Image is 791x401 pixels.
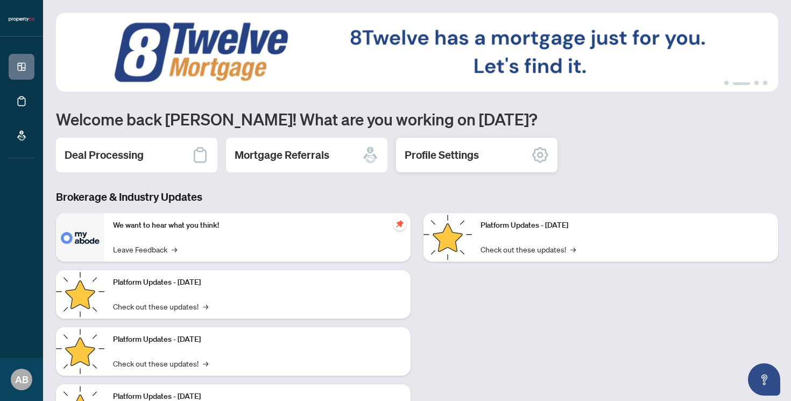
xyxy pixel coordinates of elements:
img: Platform Updates - July 21, 2025 [56,327,104,376]
img: Platform Updates - September 16, 2025 [56,270,104,319]
a: Check out these updates!→ [113,300,208,312]
span: → [203,300,208,312]
h2: Deal Processing [65,147,144,163]
h1: Welcome back [PERSON_NAME]! What are you working on [DATE]? [56,109,778,129]
span: → [172,243,177,255]
h2: Profile Settings [405,147,479,163]
span: → [570,243,576,255]
img: Slide 1 [56,13,778,92]
img: We want to hear what you think! [56,213,104,262]
p: Platform Updates - [DATE] [481,220,769,231]
a: Check out these updates!→ [113,357,208,369]
p: Platform Updates - [DATE] [113,277,402,289]
img: Platform Updates - June 23, 2025 [423,213,472,262]
button: 3 [754,81,759,85]
h3: Brokerage & Industry Updates [56,189,778,205]
button: 2 [733,81,750,85]
p: We want to hear what you think! [113,220,402,231]
span: → [203,357,208,369]
button: 4 [763,81,767,85]
span: pushpin [393,217,406,230]
a: Leave Feedback→ [113,243,177,255]
span: AB [15,372,29,387]
img: logo [9,16,34,23]
h2: Mortgage Referrals [235,147,329,163]
p: Platform Updates - [DATE] [113,334,402,346]
button: Open asap [748,363,780,396]
a: Check out these updates!→ [481,243,576,255]
button: 1 [724,81,729,85]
